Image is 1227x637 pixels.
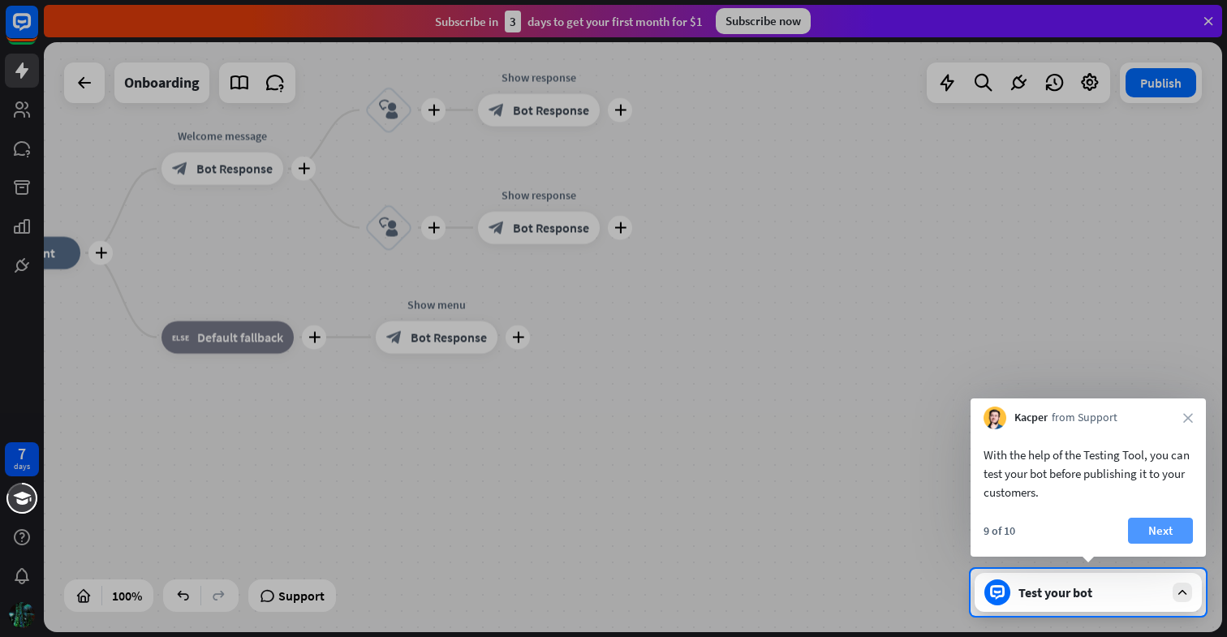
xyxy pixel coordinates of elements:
button: Open LiveChat chat widget [13,6,62,55]
div: Test your bot [1018,584,1165,600]
i: close [1183,413,1193,423]
div: 9 of 10 [984,523,1015,538]
div: With the help of the Testing Tool, you can test your bot before publishing it to your customers. [984,445,1193,501]
span: Kacper [1014,410,1048,426]
button: Next [1128,518,1193,544]
span: from Support [1052,410,1117,426]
